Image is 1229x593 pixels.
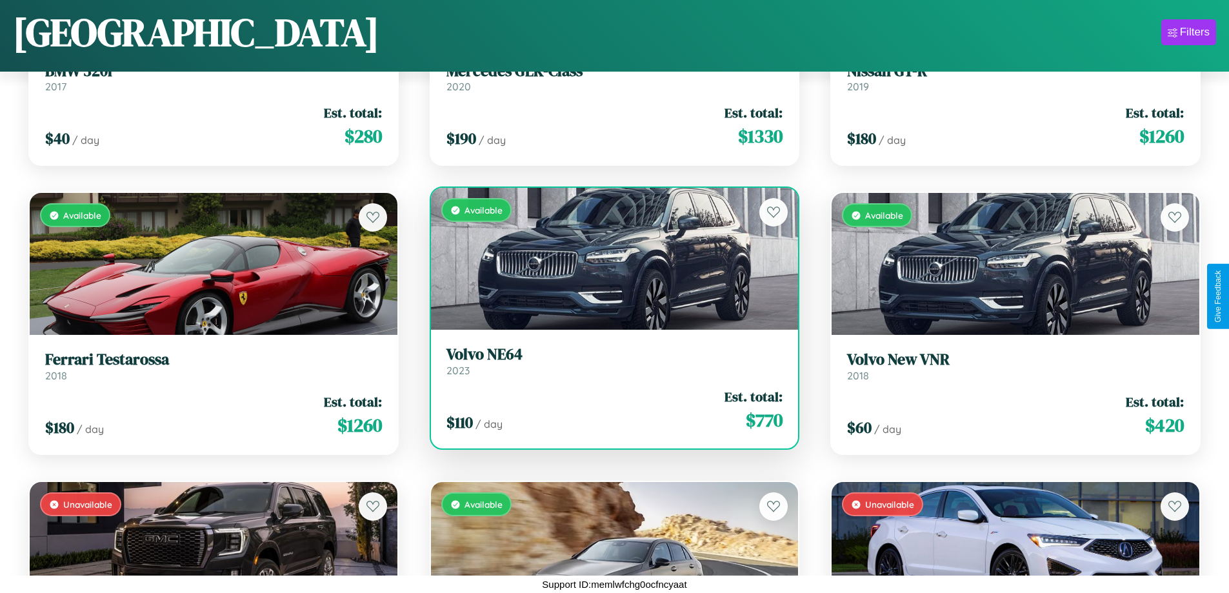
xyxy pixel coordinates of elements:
[446,345,783,364] h3: Volvo NE64
[1214,270,1223,323] div: Give Feedback
[1126,103,1184,122] span: Est. total:
[724,387,783,406] span: Est. total:
[1139,123,1184,149] span: $ 1260
[446,128,476,149] span: $ 190
[345,123,382,149] span: $ 280
[1126,392,1184,411] span: Est. total:
[847,350,1184,382] a: Volvo New VNR2018
[847,369,869,382] span: 2018
[479,134,506,146] span: / day
[865,499,914,510] span: Unavailable
[465,205,503,216] span: Available
[874,423,901,436] span: / day
[746,407,783,433] span: $ 770
[45,350,382,382] a: Ferrari Testarossa2018
[45,80,66,93] span: 2017
[847,128,876,149] span: $ 180
[446,62,783,81] h3: Mercedes GLK-Class
[337,412,382,438] span: $ 1260
[1161,19,1216,45] button: Filters
[475,417,503,430] span: / day
[77,423,104,436] span: / day
[847,80,869,93] span: 2019
[446,412,473,433] span: $ 110
[63,210,101,221] span: Available
[847,62,1184,81] h3: Nissan GT-R
[465,499,503,510] span: Available
[879,134,906,146] span: / day
[446,345,783,377] a: Volvo NE642023
[72,134,99,146] span: / day
[847,417,872,438] span: $ 60
[446,364,470,377] span: 2023
[45,62,382,94] a: BMW 320i2017
[45,417,74,438] span: $ 180
[63,499,112,510] span: Unavailable
[446,62,783,94] a: Mercedes GLK-Class2020
[847,62,1184,94] a: Nissan GT-R2019
[13,6,379,59] h1: [GEOGRAPHIC_DATA]
[45,350,382,369] h3: Ferrari Testarossa
[324,392,382,411] span: Est. total:
[45,128,70,149] span: $ 40
[1145,412,1184,438] span: $ 420
[724,103,783,122] span: Est. total:
[446,80,471,93] span: 2020
[847,350,1184,369] h3: Volvo New VNR
[542,576,686,593] p: Support ID: memlwfchg0ocfncyaat
[324,103,382,122] span: Est. total:
[1180,26,1210,39] div: Filters
[45,369,67,382] span: 2018
[738,123,783,149] span: $ 1330
[45,62,382,81] h3: BMW 320i
[865,210,903,221] span: Available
